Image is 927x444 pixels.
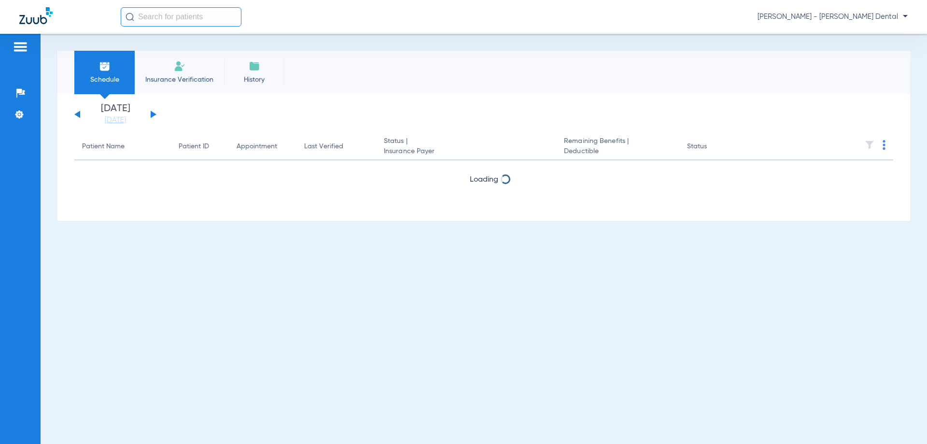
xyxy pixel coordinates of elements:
[556,133,679,160] th: Remaining Benefits |
[304,142,343,152] div: Last Verified
[19,7,53,24] img: Zuub Logo
[13,41,28,53] img: hamburger-icon
[99,60,111,72] img: Schedule
[564,146,671,157] span: Deductible
[376,133,556,160] th: Status |
[82,75,127,85] span: Schedule
[883,140,885,150] img: group-dot-blue.svg
[82,142,163,152] div: Patient Name
[179,142,209,152] div: Patient ID
[249,60,260,72] img: History
[865,140,874,150] img: filter.svg
[126,13,134,21] img: Search Icon
[237,142,277,152] div: Appointment
[82,142,125,152] div: Patient Name
[679,133,744,160] th: Status
[179,142,221,152] div: Patient ID
[121,7,241,27] input: Search for patients
[174,60,185,72] img: Manual Insurance Verification
[384,146,548,157] span: Insurance Payer
[237,142,289,152] div: Appointment
[86,115,144,125] a: [DATE]
[231,75,277,85] span: History
[304,142,368,152] div: Last Verified
[86,104,144,125] li: [DATE]
[142,75,217,85] span: Insurance Verification
[470,176,498,184] span: Loading
[758,12,908,22] span: [PERSON_NAME] - [PERSON_NAME] Dental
